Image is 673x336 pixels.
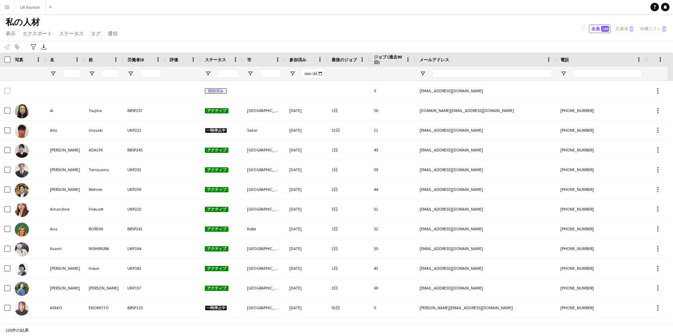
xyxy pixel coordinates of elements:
div: UKP164 [123,239,165,258]
a: 通信 [105,29,120,38]
div: BORDIN [84,219,123,238]
span: 電話 [560,57,569,62]
span: 評価 [170,57,178,62]
input: 名 フィルター入力 [63,69,80,78]
button: フィルターメニューを開く [247,70,253,77]
div: [DATE] [285,180,327,199]
button: フィルターメニューを開く [289,70,296,77]
input: 市 フィルター入力 [260,69,281,78]
div: [EMAIL_ADDRESS][DOMAIN_NAME] [415,180,556,199]
span: 一時停止中 [205,305,227,311]
div: [GEOGRAPHIC_DATA] [243,239,285,258]
div: 1日 [327,140,370,160]
div: [DATE] [285,120,327,140]
div: [PERSON_NAME] [46,180,84,199]
img: Ana BORDIN [15,223,29,237]
img: Akiko ADACHI [15,144,29,158]
div: AYAKO [46,298,84,317]
span: ステータス [59,30,84,37]
a: タグ [88,29,103,38]
div: ENOMOTO [84,298,123,317]
div: [PHONE_NUMBER] [556,120,646,140]
button: フィルターメニューを開く [89,70,95,77]
span: メールアドレス [420,57,449,62]
button: 全員189 [589,25,610,33]
div: [PHONE_NUMBER] [556,140,646,160]
img: Ai Tsujino [15,104,29,118]
span: タグ [91,30,101,37]
input: 参加済み フィルター入力 [302,69,323,78]
div: Amandine [46,199,84,219]
app-action-btn: 高度なフィルター [29,43,38,51]
div: [EMAIL_ADDRESS][DOMAIN_NAME] [415,81,556,100]
span: ジョブ (過去90日) [374,54,403,65]
div: UKP220 [123,199,165,219]
a: 表示 [3,29,18,38]
div: 0 [370,298,415,317]
div: BRSP110 [123,298,165,317]
button: フィルターメニューを開く [420,70,426,77]
div: 0 [370,81,415,100]
div: 2日 [327,239,370,258]
div: 60 [370,278,415,298]
div: Wehner [84,180,123,199]
app-action-btn: XLSXをエクスポート [39,43,48,51]
div: [GEOGRAPHIC_DATA][GEOGRAPHIC_DATA] [243,160,285,179]
span: 名 [50,57,54,62]
div: [EMAIL_ADDRESS][DOMAIN_NAME] [415,219,556,238]
div: [PHONE_NUMBER] [556,160,646,179]
div: 52 [370,219,415,238]
div: Sakai [243,120,285,140]
div: 1日 [327,101,370,120]
span: 最後のジョブ [332,57,357,62]
input: 姓 フィルター入力 [101,69,119,78]
span: 189 [601,26,609,32]
button: フィルターメニューを開く [127,70,134,77]
span: エクスポート [23,30,52,37]
div: Ai [46,101,84,120]
div: Tomiyama [84,160,123,179]
div: [GEOGRAPHIC_DATA] [243,278,285,298]
div: [DATE] [285,219,327,238]
span: 私の人材 [6,17,40,27]
div: [PERSON_NAME] [84,278,123,298]
span: 一時停止中 [205,128,227,133]
img: Alexander Wehner [15,183,29,197]
div: BRSP245 [123,140,165,160]
div: 55 [370,239,415,258]
div: [PERSON_NAME] [46,259,84,278]
div: Inoue [84,259,123,278]
div: [GEOGRAPHIC_DATA] [243,259,285,278]
div: [GEOGRAPHIC_DATA] [243,140,285,160]
input: 電話 フィルター入力 [573,69,642,78]
div: 44 [370,180,415,199]
div: [DATE] [285,101,327,120]
div: [GEOGRAPHIC_DATA] [243,199,285,219]
div: [PHONE_NUMBER] [556,239,646,258]
div: 59 [370,160,415,179]
span: 招待済み [205,88,227,94]
div: NISHIMURA [84,239,123,258]
div: [PERSON_NAME] [46,140,84,160]
div: [EMAIL_ADDRESS][DOMAIN_NAME] [415,278,556,298]
div: [EMAIL_ADDRESS][DOMAIN_NAME] [415,259,556,278]
div: Tsujino [84,101,123,120]
input: ステータス フィルター入力 [218,69,239,78]
span: アクティブ [205,286,228,291]
div: 36 [370,101,415,120]
div: [DATE] [285,259,327,278]
span: 労働者ID [127,57,144,62]
div: 43 [370,259,415,278]
div: UKP223 [123,120,165,140]
div: [PHONE_NUMBER] [556,298,646,317]
div: [EMAIL_ADDRESS][DOMAIN_NAME] [415,140,556,160]
div: 1日 [327,219,370,238]
div: ADACHI [84,140,123,160]
div: [DATE] [285,160,327,179]
div: 2日 [327,180,370,199]
div: [PERSON_NAME][EMAIL_ADDRESS][DOMAIN_NAME] [415,298,556,317]
img: Asami NISHIMURA [15,242,29,256]
div: Asami [46,239,84,258]
div: 3日 [327,199,370,219]
span: 姓 [89,57,93,62]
